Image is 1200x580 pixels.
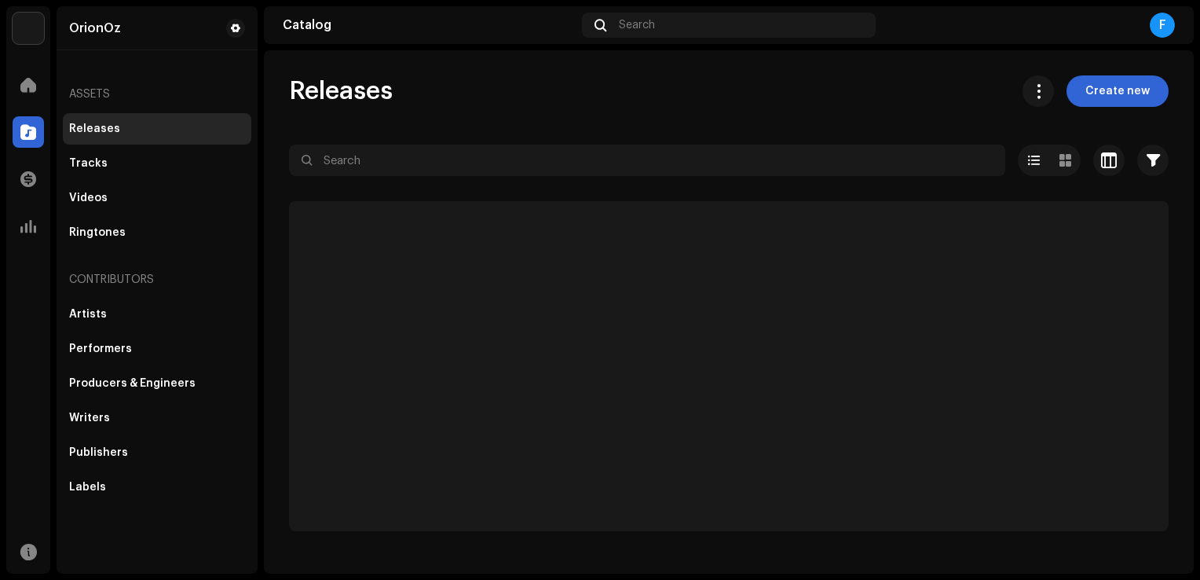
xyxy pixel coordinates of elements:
div: Tracks [69,157,108,170]
re-m-nav-item: Labels [63,472,251,503]
span: Create new [1085,75,1150,107]
input: Search [289,145,1005,176]
div: Labels [69,481,106,494]
re-m-nav-item: Ringtones [63,217,251,248]
re-m-nav-item: Performers [63,333,251,365]
re-m-nav-item: Writers [63,402,251,434]
div: Catalog [283,19,576,31]
span: Releases [289,75,393,107]
re-a-nav-header: Assets [63,75,251,113]
re-m-nav-item: Releases [63,113,251,145]
div: Producers & Engineers [69,377,196,390]
re-m-nav-item: Producers & Engineers [63,368,251,399]
div: Publishers [69,446,128,459]
re-m-nav-item: Tracks [63,148,251,179]
div: Writers [69,412,110,424]
div: Performers [69,343,132,355]
div: F [1150,13,1175,38]
div: Artists [69,308,107,321]
img: de0d2825-999c-4937-b35a-9adca56ee094 [13,13,44,44]
re-m-nav-item: Artists [63,299,251,330]
re-a-nav-header: Contributors [63,261,251,299]
div: Ringtones [69,226,126,239]
button: Create new [1066,75,1169,107]
div: OrionOz [69,22,121,35]
div: Videos [69,192,108,204]
re-m-nav-item: Publishers [63,437,251,468]
span: Search [619,19,655,31]
div: Releases [69,123,120,135]
re-m-nav-item: Videos [63,182,251,214]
